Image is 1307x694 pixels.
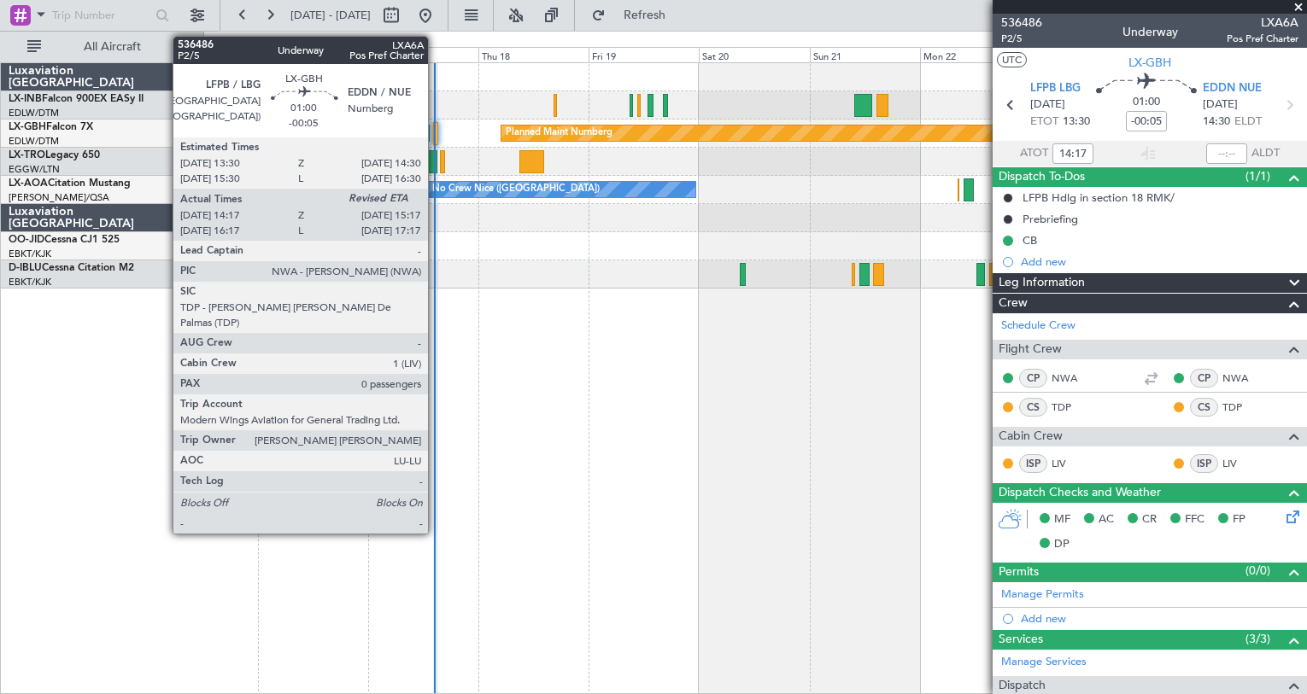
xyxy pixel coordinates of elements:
div: CP [1190,369,1218,388]
span: 13:30 [1063,114,1090,131]
a: TDP [1222,399,1261,415]
input: --:-- [1052,143,1093,164]
span: [DATE] [1203,96,1238,114]
div: CP [1019,369,1047,388]
span: LX-GBH [9,122,46,132]
a: EBKT/KJK [9,276,51,289]
input: --:-- [1206,143,1247,164]
div: CS [1019,398,1047,417]
div: Planned Maint Nurnberg [506,120,612,146]
span: Pos Pref Charter [1227,32,1298,46]
a: Manage Services [1001,654,1087,671]
div: Mon 22 [920,47,1030,62]
input: Trip Number [52,3,150,28]
span: All Aircraft [44,41,180,53]
a: EDLW/DTM [9,107,59,120]
span: 536486 [1001,14,1042,32]
div: [DATE] [207,34,236,49]
span: LX-GBH [1128,54,1171,72]
span: Cabin Crew [999,427,1063,446]
span: LX-AOA [9,178,48,189]
a: LIV [1222,456,1261,471]
span: LXA6A [1227,14,1298,32]
div: Thu 18 [478,47,589,62]
span: (3/3) [1245,630,1270,648]
a: Schedule Crew [1001,318,1075,335]
span: (0/0) [1245,562,1270,580]
span: LX-INB [9,94,42,104]
div: Underway [1122,23,1178,41]
span: FFC [1185,511,1204,528]
span: [DATE] - [DATE] [290,8,371,23]
span: DP [1054,536,1070,553]
span: CR [1142,511,1157,528]
div: Sat 20 [699,47,809,62]
div: Add new [1021,611,1298,626]
a: Manage Permits [1001,586,1084,604]
span: ALDT [1251,145,1280,162]
span: EDDN NUE [1203,80,1262,97]
div: Wed 17 [368,47,478,62]
a: OO-JIDCessna CJ1 525 [9,235,120,245]
span: AC [1099,511,1114,528]
span: FP [1233,511,1245,528]
span: Services [999,630,1043,650]
span: ATOT [1020,145,1048,162]
button: Refresh [583,2,686,29]
div: ISP [1019,454,1047,473]
span: 01:00 [1133,94,1160,111]
span: D-IBLU [9,263,42,273]
div: CB [1023,233,1037,248]
span: Flight Crew [999,340,1062,359]
span: [DATE] [1030,96,1065,114]
a: LIV [1052,456,1090,471]
div: Sun 21 [810,47,920,62]
button: UTC [997,52,1027,67]
a: LX-GBHFalcon 7X [9,122,93,132]
div: Fri 19 [589,47,699,62]
span: P2/5 [1001,32,1042,46]
div: Tue 16 [258,47,368,62]
span: (1/1) [1245,167,1270,185]
span: Dispatch Checks and Weather [999,483,1161,503]
span: ELDT [1234,114,1262,131]
div: Prebriefing [1023,212,1078,226]
span: OO-JID [9,235,44,245]
span: ETOT [1030,114,1058,131]
a: LX-AOACitation Mustang [9,178,131,189]
span: LFPB LBG [1030,80,1081,97]
span: Crew [999,294,1028,313]
div: ISP [1190,454,1218,473]
span: MF [1054,511,1070,528]
div: CS [1190,398,1218,417]
a: TDP [1052,399,1090,415]
span: LX-TRO [9,150,45,160]
div: Add new [1021,254,1298,269]
a: NWA [1222,370,1261,386]
div: LFPB Hdlg in section 18 RMK/ [1023,190,1175,205]
span: Dispatch To-Dos [999,167,1085,187]
a: LX-TROLegacy 650 [9,150,100,160]
a: EDLW/DTM [9,135,59,148]
a: D-IBLUCessna Citation M2 [9,263,134,273]
span: 14:30 [1203,114,1230,131]
button: All Aircraft [19,33,185,61]
span: Refresh [609,9,681,21]
a: LX-INBFalcon 900EX EASy II [9,94,144,104]
a: EBKT/KJK [9,248,51,260]
a: EGGW/LTN [9,163,60,176]
div: Planned Maint [GEOGRAPHIC_DATA] ([GEOGRAPHIC_DATA]) [336,120,605,146]
span: Leg Information [999,273,1085,293]
div: No Crew Nice ([GEOGRAPHIC_DATA]) [432,177,600,202]
a: NWA [1052,370,1090,386]
a: [PERSON_NAME]/QSA [9,191,109,204]
span: Permits [999,563,1039,582]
